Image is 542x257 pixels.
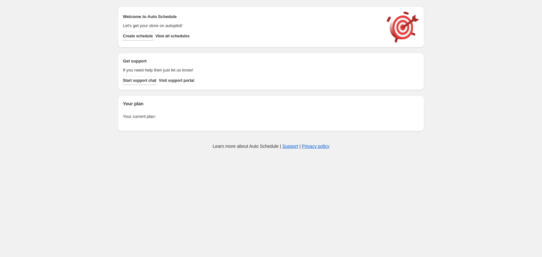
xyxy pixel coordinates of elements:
[213,143,329,149] p: Learn more about Auto Schedule | |
[156,32,190,41] button: View all schedules
[123,113,419,120] p: Your current plan:
[282,144,298,149] a: Support
[123,78,156,83] span: Start support chat
[123,67,380,73] p: If you need help then just let us know!
[156,33,190,39] span: View all schedules
[302,144,330,149] a: Privacy policy
[123,58,380,64] h2: Get support
[123,32,153,41] button: Create schedule
[159,76,194,85] a: Visit support portal
[159,78,194,83] span: Visit support portal
[123,14,380,20] h2: Welcome to Auto Schedule
[123,100,419,107] h2: Your plan
[123,76,156,85] a: Start support chat
[123,33,153,39] span: Create schedule
[123,23,380,29] p: Let's get your store on autopilot!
